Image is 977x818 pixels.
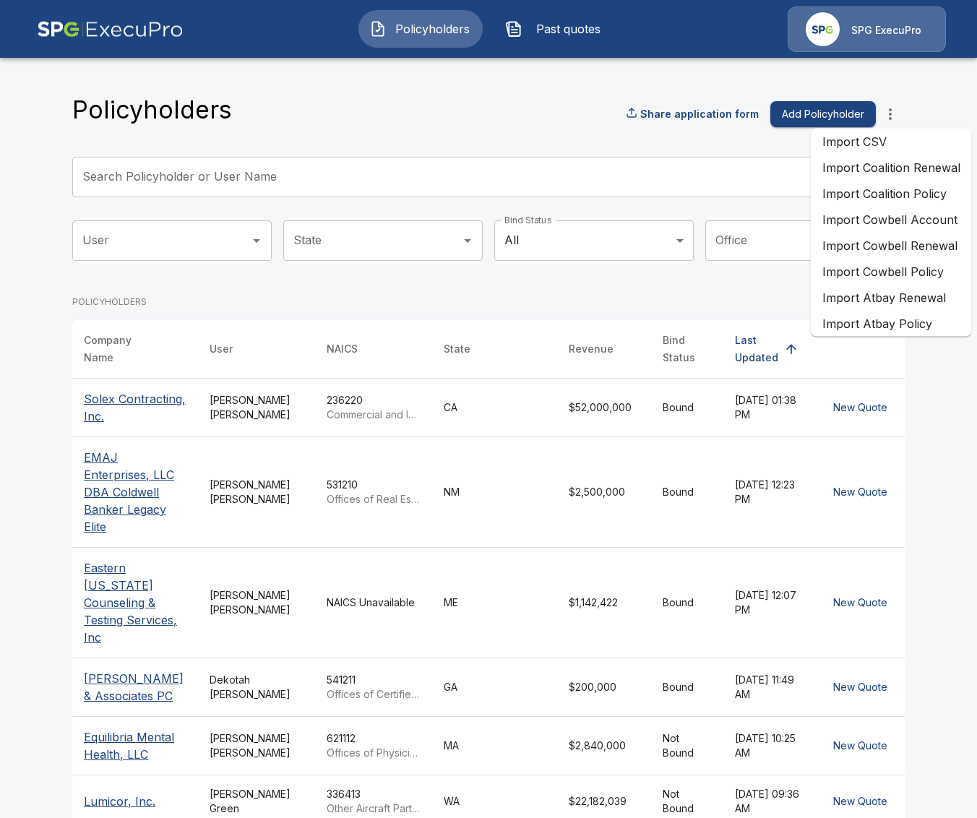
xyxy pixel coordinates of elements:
td: $2,500,000 [557,436,651,547]
td: Not Bound [651,716,723,775]
a: Import CSV [811,129,972,155]
div: All [494,220,694,261]
div: [PERSON_NAME] [PERSON_NAME] [210,588,304,617]
p: Share application form [640,106,759,121]
button: more [876,100,905,129]
div: Last Updated [735,332,778,366]
p: EMAJ Enterprises, LLC DBA Coldwell Banker Legacy Elite [84,449,186,535]
th: Bind Status [651,320,723,379]
td: [DATE] 12:07 PM [723,547,816,658]
p: Equilibria Mental Health, LLC [84,728,186,763]
p: SPG ExecuPro [851,23,921,38]
h4: Policyholders [72,95,232,125]
p: Commercial and Institutional Building Construction [327,408,421,422]
img: Past quotes Icon [505,20,522,38]
td: [DATE] 10:25 AM [723,716,816,775]
a: Import Cowbell Account [811,207,972,233]
button: Open [246,231,267,251]
div: 541211 [327,673,421,702]
div: 236220 [327,393,421,422]
a: Import Coalition Renewal [811,155,972,181]
a: Import Cowbell Policy [811,259,972,285]
a: Add Policyholder [765,101,876,128]
td: [DATE] 11:49 AM [723,658,816,716]
td: Bound [651,378,723,436]
td: Bound [651,547,723,658]
a: Import Atbay Renewal [811,285,972,311]
label: Bind Status [504,214,551,226]
td: Bound [651,436,723,547]
a: Agency IconSPG ExecuPro [788,7,946,52]
td: CA [432,378,557,436]
td: NM [432,436,557,547]
button: New Quote [827,395,893,421]
span: Policyholders [392,20,472,38]
img: Agency Icon [806,12,840,46]
p: [PERSON_NAME] & Associates PC [84,670,186,705]
td: $1,142,422 [557,547,651,658]
td: [DATE] 01:38 PM [723,378,816,436]
td: $52,000,000 [557,378,651,436]
p: Offices of Physicians, Mental Health Specialists [327,746,421,760]
p: Other Aircraft Parts and Auxiliary Equipment Manufacturing [327,801,421,816]
div: 336413 [327,787,421,816]
p: Offices of Real Estate Agents and Brokers [327,492,421,507]
p: POLICYHOLDERS [72,296,905,309]
p: Solex Contracting, Inc. [84,390,186,425]
div: Dekotah [PERSON_NAME] [210,673,304,702]
button: New Quote [827,674,893,701]
p: Eastern [US_STATE] Counseling & Testing Services, Inc [84,559,186,646]
div: NAICS [327,340,358,358]
a: Import Coalition Policy [811,181,972,207]
td: [DATE] 12:23 PM [723,436,816,547]
div: 621112 [327,731,421,760]
div: [PERSON_NAME] Green [210,787,304,816]
p: Offices of Certified Public Accountants [327,687,421,702]
td: $2,840,000 [557,716,651,775]
td: Bound [651,658,723,716]
button: Open [457,231,478,251]
div: State [444,340,470,358]
div: User [210,340,233,358]
button: New Quote [827,788,893,815]
div: [PERSON_NAME] [PERSON_NAME] [210,478,304,507]
a: Import Cowbell Renewal [811,233,972,259]
a: Import Atbay Policy [811,311,972,337]
td: GA [432,658,557,716]
img: Policyholders Icon [369,20,387,38]
button: New Quote [827,479,893,506]
img: AA Logo [37,7,184,52]
button: New Quote [827,590,893,616]
td: NAICS Unavailable [315,547,432,658]
button: Policyholders IconPolicyholders [358,10,483,48]
div: Revenue [569,340,614,358]
p: Lumicor, Inc. [84,793,186,810]
button: Add Policyholder [770,101,876,128]
td: $200,000 [557,658,651,716]
div: 531210 [327,478,421,507]
span: Past quotes [528,20,608,38]
div: [PERSON_NAME] [PERSON_NAME] [210,731,304,760]
div: [PERSON_NAME] [PERSON_NAME] [210,393,304,422]
td: ME [432,547,557,658]
div: Company Name [84,332,160,366]
button: Past quotes IconPast quotes [494,10,619,48]
button: New Quote [827,733,893,759]
td: MA [432,716,557,775]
